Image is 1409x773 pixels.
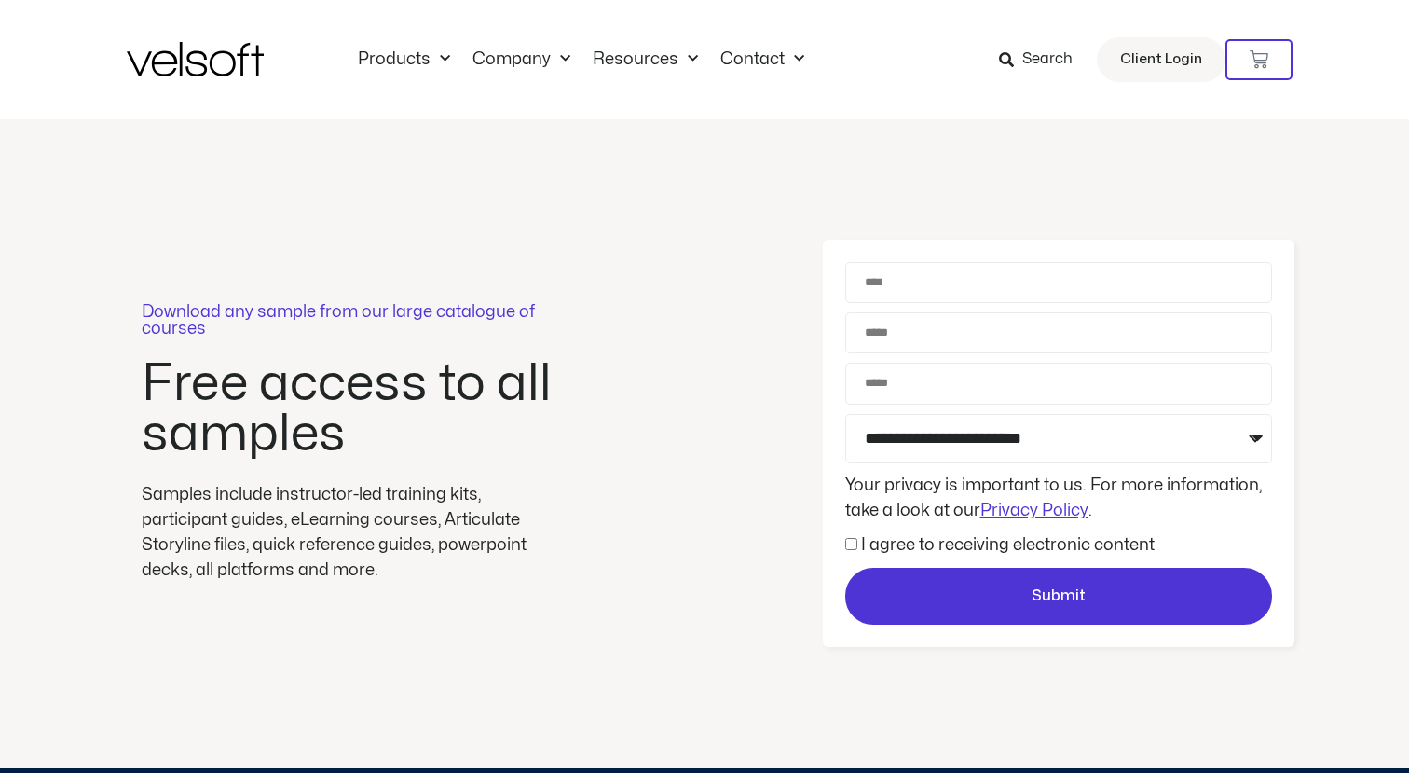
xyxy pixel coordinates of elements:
[142,304,561,338] p: Download any sample from our large catalogue of courses
[1097,37,1225,82] a: Client Login
[861,537,1155,553] label: I agree to receiving electronic content
[845,568,1272,626] button: Submit
[999,44,1086,76] a: Search
[142,482,561,583] div: Samples include instructor-led training kits, participant guides, eLearning courses, Articulate S...
[841,473,1277,523] div: Your privacy is important to us. For more information, take a look at our .
[980,503,1088,518] a: Privacy Policy
[461,49,581,70] a: CompanyMenu Toggle
[581,49,709,70] a: ResourcesMenu Toggle
[127,42,264,76] img: Velsoft Training Materials
[709,49,815,70] a: ContactMenu Toggle
[347,49,815,70] nav: Menu
[347,49,461,70] a: ProductsMenu Toggle
[1032,585,1086,609] span: Submit
[142,359,561,460] h2: Free access to all samples
[1120,48,1202,72] span: Client Login
[1022,48,1073,72] span: Search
